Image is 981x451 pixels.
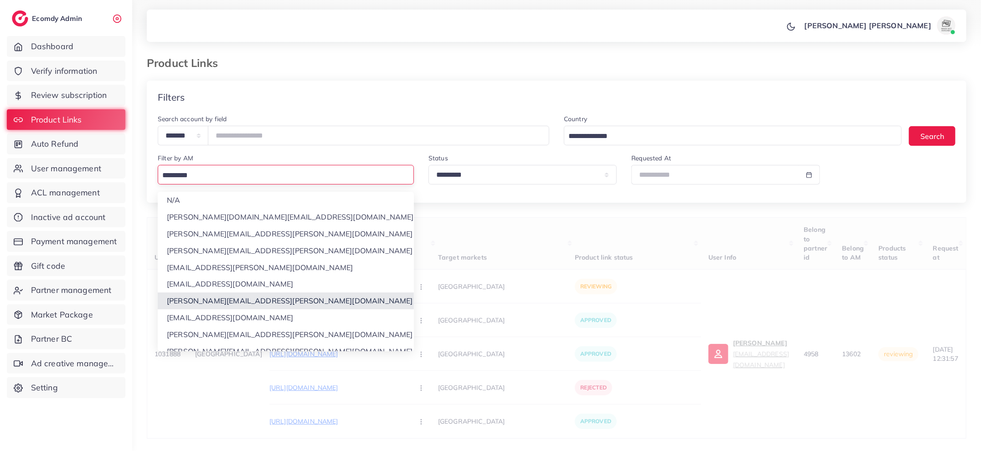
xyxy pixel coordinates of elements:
[7,85,125,106] a: Review subscription
[7,231,125,252] a: Payment management
[565,129,890,143] input: Search for option
[158,209,414,225] li: [PERSON_NAME][DOMAIN_NAME][EMAIL_ADDRESS][DOMAIN_NAME]
[12,10,28,26] img: logo
[31,65,98,77] span: Verify information
[7,304,125,325] a: Market Package
[7,328,125,349] a: Partner BC
[158,165,414,184] div: Search for option
[7,377,125,398] a: Setting
[31,89,107,101] span: Review subscription
[7,256,125,277] a: Gift code
[31,41,73,52] span: Dashboard
[31,382,58,394] span: Setting
[158,276,414,292] li: [EMAIL_ADDRESS][DOMAIN_NAME]
[158,292,414,309] li: [PERSON_NAME][EMAIL_ADDRESS][PERSON_NAME][DOMAIN_NAME]
[31,358,119,369] span: Ad creative management
[159,169,408,183] input: Search for option
[158,309,414,326] li: [EMAIL_ADDRESS][DOMAIN_NAME]
[7,182,125,203] a: ACL management
[32,14,84,23] h2: Ecomdy Admin
[7,207,125,228] a: Inactive ad account
[31,114,82,126] span: Product Links
[7,109,125,130] a: Product Links
[31,260,65,272] span: Gift code
[31,211,106,223] span: Inactive ad account
[800,16,959,35] a: [PERSON_NAME] [PERSON_NAME]avatar
[7,353,125,374] a: Ad creative management
[31,187,100,199] span: ACL management
[7,133,125,154] a: Auto Refund
[7,61,125,82] a: Verify information
[7,280,125,301] a: Partner management
[31,138,79,150] span: Auto Refund
[158,259,414,276] li: [EMAIL_ADDRESS][PERSON_NAME][DOMAIN_NAME]
[31,333,72,345] span: Partner BC
[158,326,414,343] li: [PERSON_NAME][EMAIL_ADDRESS][PERSON_NAME][DOMAIN_NAME]
[7,158,125,179] a: User management
[31,163,101,174] span: User management
[31,284,112,296] span: Partner management
[31,236,117,247] span: Payment management
[7,36,125,57] a: Dashboard
[805,20,931,31] p: [PERSON_NAME] [PERSON_NAME]
[31,309,93,321] span: Market Package
[158,192,414,209] li: N/A
[158,343,414,360] li: [PERSON_NAME][EMAIL_ADDRESS][PERSON_NAME][DOMAIN_NAME]
[158,225,414,242] li: [PERSON_NAME][EMAIL_ADDRESS][PERSON_NAME][DOMAIN_NAME]
[12,10,84,26] a: logoEcomdy Admin
[937,16,955,35] img: avatar
[564,126,902,145] div: Search for option
[158,242,414,259] li: [PERSON_NAME][EMAIL_ADDRESS][PERSON_NAME][DOMAIN_NAME]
